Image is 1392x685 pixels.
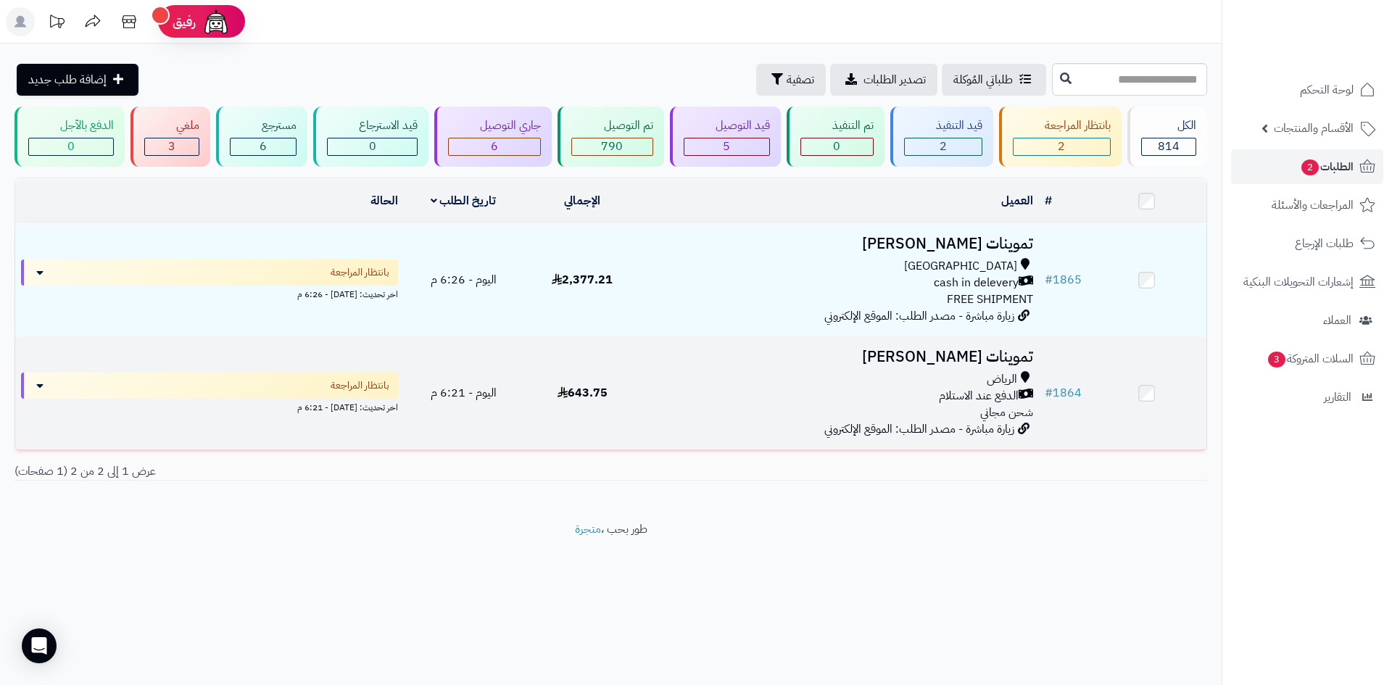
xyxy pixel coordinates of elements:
[1323,310,1351,331] span: العملاء
[555,107,666,167] a: تم التوصيل 790
[231,138,296,155] div: 6
[572,138,652,155] div: 790
[1141,117,1196,134] div: الكل
[4,463,611,480] div: عرض 1 إلى 2 من 2 (1 صفحات)
[824,420,1014,438] span: زيارة مباشرة - مصدر الطلب: الموقع الإلكتروني
[28,117,114,134] div: الدفع بالآجل
[67,138,75,155] span: 0
[1267,351,1285,368] span: 3
[1231,341,1383,376] a: السلات المتروكة3
[1231,380,1383,415] a: التقارير
[1231,149,1383,184] a: الطلبات2
[1301,159,1319,175] span: 2
[1231,72,1383,107] a: لوحة التحكم
[22,628,57,663] div: Open Intercom Messenger
[1158,138,1180,155] span: 814
[833,138,840,155] span: 0
[168,138,175,155] span: 3
[431,107,555,167] a: جاري التوصيل 6
[17,64,138,96] a: إضافة طلب جديد
[1231,303,1383,338] a: العملاء
[904,258,1017,275] span: [GEOGRAPHIC_DATA]
[723,138,730,155] span: 5
[12,107,128,167] a: الدفع بالآجل 0
[1124,107,1210,167] a: الكل814
[601,138,623,155] span: 790
[667,107,784,167] a: قيد التوصيل 5
[28,71,107,88] span: إضافة طلب جديد
[784,107,887,167] a: تم التنفيذ 0
[953,71,1013,88] span: طلباتي المُوكلة
[824,307,1014,325] span: زيارة مباشرة - مصدر الطلب: الموقع الإلكتروني
[1295,233,1354,254] span: طلبات الإرجاع
[1272,195,1354,215] span: المراجعات والأسئلة
[145,138,199,155] div: 3
[1045,192,1052,209] a: #
[800,117,874,134] div: تم التنفيذ
[213,107,310,167] a: مسترجع 6
[904,117,982,134] div: قيد التنفيذ
[1324,387,1351,407] span: التقارير
[1045,384,1053,402] span: #
[1231,226,1383,261] a: طلبات الإرجاع
[648,236,1033,252] h3: تموينات [PERSON_NAME]
[1300,80,1354,100] span: لوحة التحكم
[934,275,1019,291] span: cash in delevery
[327,117,418,134] div: قيد الاسترجاع
[980,404,1033,421] span: شحن مجاني
[1014,138,1110,155] div: 2
[905,138,982,155] div: 2
[491,138,498,155] span: 6
[940,138,947,155] span: 2
[1231,188,1383,223] a: المراجعات والأسئلة
[1045,271,1053,288] span: #
[756,64,826,96] button: تصفية
[552,271,613,288] span: 2,377.21
[431,192,497,209] a: تاريخ الطلب
[801,138,873,155] div: 0
[128,107,213,167] a: ملغي 3
[684,117,770,134] div: قيد التوصيل
[942,64,1046,96] a: طلباتي المُوكلة
[370,192,398,209] a: الحالة
[947,291,1033,308] span: FREE SHIPMENT
[431,384,497,402] span: اليوم - 6:21 م
[648,349,1033,365] h3: تموينات [PERSON_NAME]
[331,378,389,393] span: بانتظار المراجعة
[144,117,199,134] div: ملغي
[449,138,540,155] div: 6
[331,265,389,280] span: بانتظار المراجعة
[21,286,398,301] div: اخر تحديث: [DATE] - 6:26 م
[1058,138,1065,155] span: 2
[684,138,769,155] div: 5
[1300,157,1354,177] span: الطلبات
[202,7,231,36] img: ai-face.png
[1267,349,1354,369] span: السلات المتروكة
[863,71,926,88] span: تصدير الطلبات
[1045,271,1082,288] a: #1865
[558,384,608,402] span: 643.75
[38,7,75,40] a: تحديثات المنصة
[1243,272,1354,292] span: إشعارات التحويلات البنكية
[939,388,1019,404] span: الدفع عند الاستلام
[564,192,600,209] a: الإجمالي
[369,138,376,155] span: 0
[575,520,601,538] a: متجرة
[1274,118,1354,138] span: الأقسام والمنتجات
[830,64,937,96] a: تصدير الطلبات
[431,271,497,288] span: اليوم - 6:26 م
[787,71,814,88] span: تصفية
[571,117,652,134] div: تم التوصيل
[21,399,398,414] div: اخر تحديث: [DATE] - 6:21 م
[29,138,113,155] div: 0
[887,107,996,167] a: قيد التنفيذ 2
[448,117,541,134] div: جاري التوصيل
[310,107,431,167] a: قيد الاسترجاع 0
[1293,28,1378,59] img: logo-2.png
[987,371,1017,388] span: الرياض
[260,138,267,155] span: 6
[1013,117,1111,134] div: بانتظار المراجعة
[328,138,417,155] div: 0
[1231,265,1383,299] a: إشعارات التحويلات البنكية
[173,13,196,30] span: رفيق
